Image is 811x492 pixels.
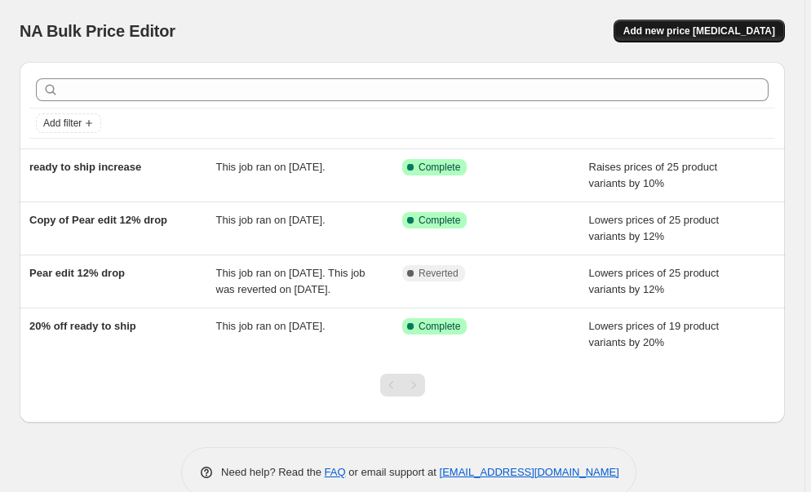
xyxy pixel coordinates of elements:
[43,117,82,130] span: Add filter
[589,214,720,242] span: Lowers prices of 25 product variants by 12%
[216,320,326,332] span: This job ran on [DATE].
[614,20,785,42] button: Add new price [MEDICAL_DATA]
[380,374,425,397] nav: Pagination
[29,320,136,332] span: 20% off ready to ship
[589,161,718,189] span: Raises prices of 25 product variants by 10%
[29,161,141,173] span: ready to ship increase
[216,267,366,295] span: This job ran on [DATE]. This job was reverted on [DATE].
[325,466,346,478] a: FAQ
[623,24,775,38] span: Add new price [MEDICAL_DATA]
[589,267,720,295] span: Lowers prices of 25 product variants by 12%
[589,320,720,348] span: Lowers prices of 19 product variants by 20%
[419,320,460,333] span: Complete
[419,161,460,174] span: Complete
[29,267,125,279] span: Pear edit 12% drop
[419,214,460,227] span: Complete
[20,22,175,40] span: NA Bulk Price Editor
[29,214,167,226] span: Copy of Pear edit 12% drop
[346,466,440,478] span: or email support at
[216,214,326,226] span: This job ran on [DATE].
[36,113,101,133] button: Add filter
[419,267,459,280] span: Reverted
[216,161,326,173] span: This job ran on [DATE].
[440,466,619,478] a: [EMAIL_ADDRESS][DOMAIN_NAME]
[221,466,325,478] span: Need help? Read the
